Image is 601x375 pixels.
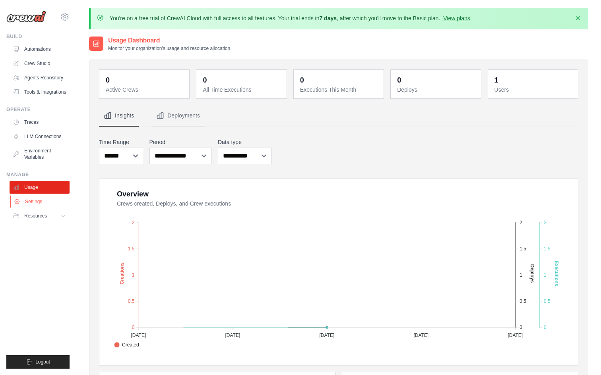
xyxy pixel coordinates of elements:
a: Crew Studio [10,57,70,70]
a: Usage [10,181,70,194]
strong: 7 days [319,15,337,21]
h2: Usage Dashboard [108,36,230,45]
div: Operate [6,106,70,113]
tspan: 0.5 [128,298,135,304]
a: Automations [10,43,70,56]
img: Logo [6,11,46,23]
tspan: [DATE] [413,333,428,338]
div: 0 [106,75,110,86]
tspan: 1 [544,272,547,278]
tspan: 0.5 [544,298,551,304]
a: Agents Repository [10,71,70,84]
tspan: 2 [132,220,135,225]
div: Build [6,33,70,40]
div: 0 [203,75,207,86]
a: Environment Variables [10,144,70,163]
label: Data type [218,138,271,146]
dt: Active Crews [106,86,184,94]
div: 0 [300,75,304,86]
tspan: [DATE] [225,333,240,338]
p: You're on a free trial of CrewAI Cloud with full access to all features. Your trial ends in , aft... [110,14,472,22]
tspan: 1.5 [128,246,135,252]
tspan: 2 [520,220,522,225]
span: Created [114,341,139,348]
dt: Deploys [397,86,476,94]
button: Logout [6,355,70,369]
dt: Executions This Month [300,86,379,94]
dt: Crews created, Deploys, and Crew executions [117,200,568,208]
tspan: [DATE] [508,333,523,338]
label: Time Range [99,138,143,146]
a: View plans [443,15,470,21]
button: Resources [10,210,70,222]
tspan: [DATE] [131,333,146,338]
a: Settings [10,195,70,208]
nav: Tabs [99,105,578,127]
button: Deployments [151,105,205,127]
tspan: 1 [520,272,522,278]
tspan: 1.5 [520,246,526,252]
p: Monitor your organization's usage and resource allocation [108,45,230,52]
text: Creations [119,262,125,285]
tspan: 0.5 [520,298,526,304]
dt: All Time Executions [203,86,281,94]
tspan: 0 [132,325,135,330]
text: Executions [554,261,559,286]
span: Resources [24,213,47,219]
tspan: 0 [520,325,522,330]
div: Manage [6,171,70,178]
text: Deploys [529,264,535,283]
tspan: 1.5 [544,246,551,252]
span: Logout [35,359,50,365]
a: Traces [10,116,70,129]
tspan: 0 [544,325,547,330]
a: LLM Connections [10,130,70,143]
tspan: 1 [132,272,135,278]
div: Overview [117,188,149,200]
div: 0 [397,75,401,86]
button: Insights [99,105,139,127]
tspan: [DATE] [319,333,334,338]
label: Period [149,138,212,146]
a: Tools & Integrations [10,86,70,98]
div: 1 [494,75,498,86]
dt: Users [494,86,573,94]
tspan: 2 [544,220,547,225]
